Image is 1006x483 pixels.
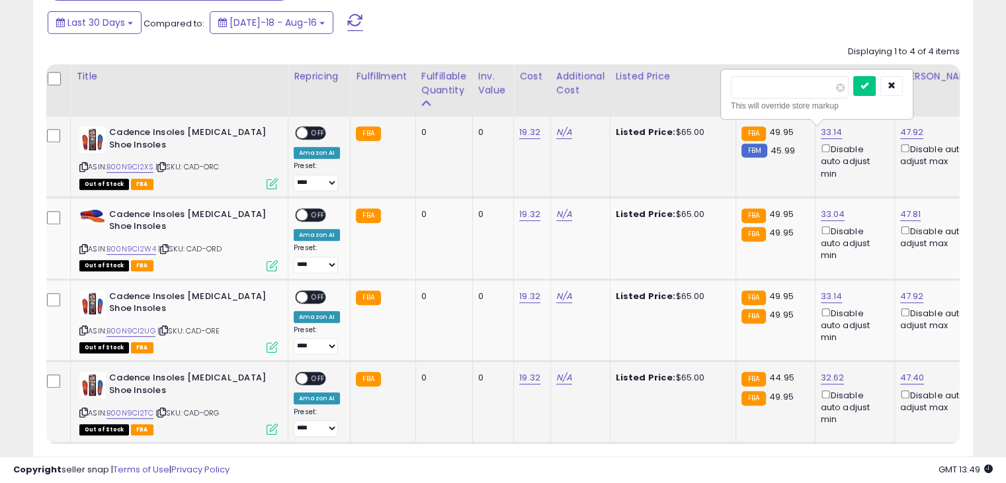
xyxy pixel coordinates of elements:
[769,308,794,321] span: 49.95
[519,208,540,221] a: 19.32
[769,226,794,239] span: 49.95
[48,11,142,34] button: Last 30 Days
[769,208,794,220] span: 49.95
[821,371,845,384] a: 32.62
[821,290,843,303] a: 33.14
[294,161,340,191] div: Preset:
[769,390,794,403] span: 49.95
[616,290,676,302] b: Listed Price:
[900,306,974,331] div: Disable auto adjust max
[519,371,540,384] a: 19.32
[821,208,845,221] a: 33.04
[155,408,219,418] span: | SKU: CAD-ORG
[900,69,979,83] div: [PERSON_NAME]
[109,208,270,236] b: Cadence Insoles [MEDICAL_DATA] Shoe Insoles
[294,392,340,404] div: Amazon AI
[109,290,270,318] b: Cadence Insoles [MEDICAL_DATA] Shoe Insoles
[79,179,129,190] span: All listings that are currently out of stock and unavailable for purchase on Amazon
[13,464,230,476] div: seller snap | |
[13,463,62,476] strong: Copyright
[616,290,726,302] div: $65.00
[131,179,153,190] span: FBA
[79,208,278,270] div: ASIN:
[294,326,340,355] div: Preset:
[421,126,462,138] div: 0
[556,69,605,97] div: Additional Cost
[769,371,794,384] span: 44.95
[79,424,129,435] span: All listings that are currently out of stock and unavailable for purchase on Amazon
[821,142,884,180] div: Disable auto adjust min
[421,69,467,97] div: Fulfillable Quantity
[741,126,766,141] small: FBA
[294,69,345,83] div: Repricing
[356,290,380,305] small: FBA
[79,290,278,352] div: ASIN:
[308,291,329,302] span: OFF
[900,388,974,414] div: Disable auto adjust max
[741,208,766,223] small: FBA
[478,290,503,302] div: 0
[478,208,503,220] div: 0
[356,69,409,83] div: Fulfillment
[109,126,270,154] b: Cadence Insoles [MEDICAL_DATA] Shoe Insoles
[79,126,106,153] img: 41DraIKHmSL._SL40_.jpg
[356,372,380,386] small: FBA
[308,128,329,139] span: OFF
[741,227,766,241] small: FBA
[294,311,340,323] div: Amazon AI
[356,208,380,223] small: FBA
[478,126,503,138] div: 0
[157,326,220,336] span: | SKU: CAD-ORE
[308,373,329,384] span: OFF
[741,290,766,305] small: FBA
[616,126,676,138] b: Listed Price:
[900,290,924,303] a: 47.92
[421,372,462,384] div: 0
[158,243,222,254] span: | SKU: CAD-ORD
[616,208,726,220] div: $65.00
[79,126,278,188] div: ASIN:
[106,408,153,419] a: B00N9CI2TC
[769,290,794,302] span: 49.95
[67,16,125,29] span: Last 30 Days
[616,371,676,384] b: Listed Price:
[106,326,155,337] a: B00N9CI2UG
[741,144,767,157] small: FBM
[821,224,884,262] div: Disable auto adjust min
[79,372,278,433] div: ASIN:
[79,372,106,398] img: 41DraIKHmSL._SL40_.jpg
[556,126,572,139] a: N/A
[731,99,903,112] div: This will override store markup
[356,126,380,141] small: FBA
[106,243,156,255] a: B00N9CI2W4
[171,463,230,476] a: Privacy Policy
[79,342,129,353] span: All listings that are currently out of stock and unavailable for purchase on Amazon
[900,142,974,167] div: Disable auto adjust max
[76,69,282,83] div: Title
[421,290,462,302] div: 0
[109,372,270,400] b: Cadence Insoles [MEDICAL_DATA] Shoe Insoles
[131,342,153,353] span: FBA
[294,229,340,241] div: Amazon AI
[741,309,766,324] small: FBA
[294,147,340,159] div: Amazon AI
[478,372,503,384] div: 0
[519,69,545,83] div: Cost
[308,209,329,220] span: OFF
[556,371,572,384] a: N/A
[821,388,884,426] div: Disable auto adjust min
[900,224,974,249] div: Disable auto adjust max
[106,161,153,173] a: B00N9CI2XS
[519,126,540,139] a: 19.32
[616,69,730,83] div: Listed Price
[210,11,333,34] button: [DATE]-18 - Aug-16
[821,306,884,344] div: Disable auto adjust min
[230,16,317,29] span: [DATE]-18 - Aug-16
[79,208,106,223] img: 31ct69xky2L._SL40_.jpg
[741,391,766,406] small: FBA
[900,208,921,221] a: 47.81
[556,208,572,221] a: N/A
[113,463,169,476] a: Terms of Use
[144,17,204,30] span: Compared to:
[616,126,726,138] div: $65.00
